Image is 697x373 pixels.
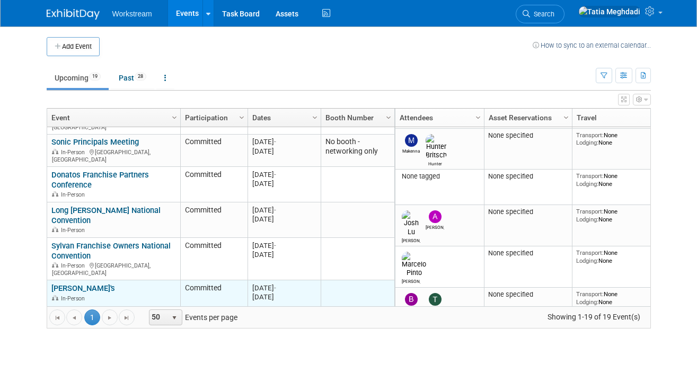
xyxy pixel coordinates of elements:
span: Go to the previous page [70,314,78,322]
span: In-Person [61,191,88,198]
span: - [274,138,276,146]
div: [DATE] [252,137,316,146]
span: - [274,171,276,179]
span: 50 [149,310,167,325]
a: Go to the first page [49,309,65,325]
span: 1 [84,309,100,325]
img: Benjamin Guyaux [405,293,418,306]
a: Column Settings [309,109,321,125]
span: None specified [488,172,533,180]
img: Tatia Meghdadi [578,6,641,17]
td: No booth - networking only [321,135,394,167]
div: [DATE] [252,206,316,215]
img: Makenna Clark [405,134,418,147]
span: - [274,284,276,292]
span: Transport: [576,131,604,139]
a: Travel [577,109,666,127]
a: Attendees [400,109,477,127]
a: Donatos Franchise Partners Conference [51,170,149,190]
td: Committed [180,238,248,280]
a: Column Settings [472,109,484,125]
td: Committed [180,167,248,202]
span: Lodging: [576,180,598,188]
a: Long [PERSON_NAME] National Convention [51,206,161,225]
span: Column Settings [384,113,393,122]
span: In-Person [61,149,88,156]
a: How to sync to an external calendar... [533,41,651,49]
div: Hunter Britsch [426,159,444,166]
span: Go to the next page [105,314,114,322]
span: Lodging: [576,298,598,306]
span: Search [530,10,554,18]
div: [DATE] [252,179,316,188]
div: Makenna Clark [402,147,420,154]
div: Andrew Walters [426,223,444,230]
a: Column Settings [236,109,248,125]
td: Committed [180,135,248,167]
div: None None [576,172,668,188]
span: None specified [488,131,533,139]
div: None None [576,249,668,264]
span: Transport: [576,290,604,298]
a: Event [51,109,173,127]
span: None specified [488,208,533,216]
span: None specified [488,249,533,257]
div: [DATE] [252,241,316,250]
img: In-Person Event [52,227,58,232]
div: [GEOGRAPHIC_DATA], [GEOGRAPHIC_DATA] [51,261,175,277]
span: None specified [488,290,533,298]
span: Transport: [576,172,604,180]
span: In-Person [61,262,88,269]
td: Committed [180,280,248,309]
div: [GEOGRAPHIC_DATA], [GEOGRAPHIC_DATA] [51,147,175,163]
img: Hunter Britsch [426,134,447,159]
a: [PERSON_NAME]'s [51,283,115,293]
span: select [170,314,179,322]
img: Josh Lu [402,210,420,236]
span: Column Settings [474,113,482,122]
div: None tagged [399,172,480,181]
div: None None [576,208,668,223]
img: Marcelo Pinto [402,252,426,277]
span: Showing 1-19 of 19 Event(s) [537,309,650,324]
a: Participation [185,109,241,127]
a: Dates [252,109,314,127]
span: Events per page [135,309,248,325]
span: Column Settings [170,113,179,122]
td: Committed [180,202,248,238]
button: Add Event [47,37,100,56]
img: In-Person Event [52,191,58,197]
span: Transport: [576,249,604,256]
div: [DATE] [252,292,316,301]
a: Column Settings [169,109,180,125]
div: [DATE] [252,283,316,292]
a: Past28 [111,68,154,88]
img: In-Person Event [52,262,58,268]
span: In-Person [61,295,88,302]
span: Go to the last page [122,314,131,322]
a: Booth Number [325,109,387,127]
span: - [274,206,276,214]
a: Go to the next page [102,309,118,325]
a: Go to the previous page [66,309,82,325]
a: Search [516,5,564,23]
span: Column Settings [237,113,246,122]
img: In-Person Event [52,295,58,300]
div: None None [576,131,668,147]
img: Andrew Walters [429,210,442,223]
span: Column Settings [311,113,319,122]
div: Josh Lu [402,236,420,243]
span: Transport: [576,208,604,215]
a: Sylvan Franchise Owners National Convention [51,241,171,261]
a: Column Settings [560,109,572,125]
img: In-Person Event [52,149,58,154]
span: Column Settings [562,113,570,122]
a: Go to the last page [119,309,135,325]
span: In-Person [61,227,88,234]
span: Lodging: [576,257,598,264]
a: Upcoming19 [47,68,109,88]
img: Tanner Michaelis [429,293,442,306]
div: [DATE] [252,170,316,179]
span: Go to the first page [53,314,61,322]
div: [DATE] [252,147,316,156]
